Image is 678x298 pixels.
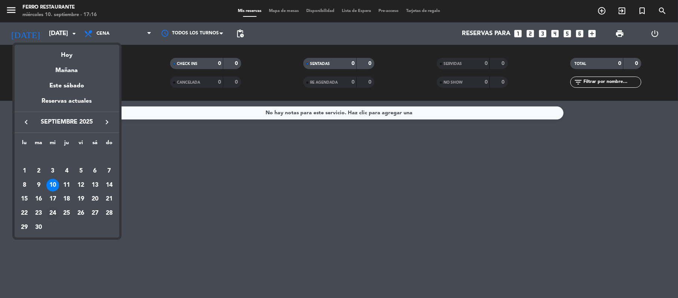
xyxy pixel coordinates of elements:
[18,179,31,192] div: 8
[74,179,87,192] div: 12
[89,179,101,192] div: 13
[32,165,45,177] div: 2
[18,164,32,178] td: 1 de septiembre de 2025
[74,207,87,220] div: 26
[46,193,59,205] div: 17
[88,178,102,192] td: 13 de septiembre de 2025
[18,206,32,220] td: 22 de septiembre de 2025
[46,192,60,206] td: 17 de septiembre de 2025
[31,192,46,206] td: 16 de septiembre de 2025
[88,206,102,220] td: 27 de septiembre de 2025
[60,164,74,178] td: 4 de septiembre de 2025
[15,45,119,60] div: Hoy
[18,192,32,206] td: 15 de septiembre de 2025
[60,139,74,150] th: jueves
[89,207,101,220] div: 27
[15,75,119,96] div: Este sábado
[74,206,88,220] td: 26 de septiembre de 2025
[74,139,88,150] th: viernes
[31,139,46,150] th: martes
[31,178,46,192] td: 9 de septiembre de 2025
[103,118,112,127] i: keyboard_arrow_right
[46,164,60,178] td: 3 de septiembre de 2025
[46,207,59,220] div: 24
[18,165,31,177] div: 1
[102,206,116,220] td: 28 de septiembre de 2025
[74,178,88,192] td: 12 de septiembre de 2025
[15,60,119,75] div: Mañana
[18,193,31,205] div: 15
[18,139,32,150] th: lunes
[103,165,116,177] div: 7
[32,179,45,192] div: 9
[88,139,102,150] th: sábado
[88,192,102,206] td: 20 de septiembre de 2025
[102,139,116,150] th: domingo
[31,206,46,220] td: 23 de septiembre de 2025
[60,178,74,192] td: 11 de septiembre de 2025
[102,178,116,192] td: 14 de septiembre de 2025
[103,179,116,192] div: 14
[18,150,116,164] td: SEP.
[60,206,74,220] td: 25 de septiembre de 2025
[89,165,101,177] div: 6
[74,164,88,178] td: 5 de septiembre de 2025
[60,192,74,206] td: 18 de septiembre de 2025
[46,178,60,192] td: 10 de septiembre de 2025
[89,193,101,205] div: 20
[32,193,45,205] div: 16
[46,165,59,177] div: 3
[33,117,101,127] span: septiembre 2025
[18,221,31,234] div: 29
[103,207,116,220] div: 28
[101,117,114,127] button: keyboard_arrow_right
[15,96,119,112] div: Reservas actuales
[103,193,116,205] div: 21
[46,139,60,150] th: miércoles
[74,165,87,177] div: 5
[60,165,73,177] div: 4
[31,220,46,235] td: 30 de septiembre de 2025
[20,117,33,127] button: keyboard_arrow_left
[31,164,46,178] td: 2 de septiembre de 2025
[46,206,60,220] td: 24 de septiembre de 2025
[18,207,31,220] div: 22
[102,164,116,178] td: 7 de septiembre de 2025
[22,118,31,127] i: keyboard_arrow_left
[74,193,87,205] div: 19
[88,164,102,178] td: 6 de septiembre de 2025
[32,207,45,220] div: 23
[74,192,88,206] td: 19 de septiembre de 2025
[60,207,73,220] div: 25
[60,193,73,205] div: 18
[46,179,59,192] div: 10
[18,220,32,235] td: 29 de septiembre de 2025
[18,178,32,192] td: 8 de septiembre de 2025
[60,179,73,192] div: 11
[102,192,116,206] td: 21 de septiembre de 2025
[32,221,45,234] div: 30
